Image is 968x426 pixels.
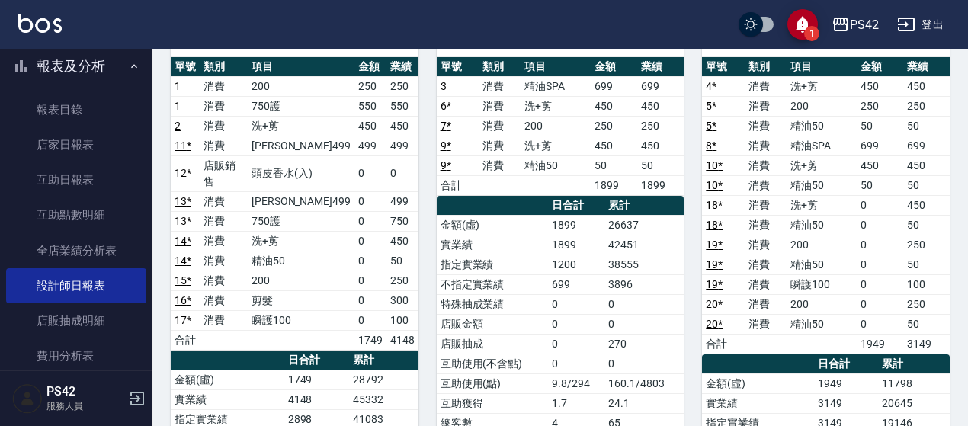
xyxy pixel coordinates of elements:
th: 日合計 [548,196,604,216]
td: 互助獲得 [437,393,548,413]
td: 250 [591,116,637,136]
td: 4148 [386,330,418,350]
td: 699 [903,136,950,155]
th: 項目 [787,57,857,77]
td: 200 [248,76,354,96]
td: 消費 [745,294,787,314]
td: 4148 [284,389,349,409]
th: 累計 [878,354,950,374]
td: 0 [548,314,604,334]
td: 699 [548,274,604,294]
td: 0 [857,314,903,334]
td: 0 [604,354,684,373]
td: 消費 [745,215,787,235]
td: 精油50 [787,116,857,136]
table: a dense table [437,57,684,196]
a: 店販抽成明細 [6,303,146,338]
td: 消費 [479,155,521,175]
th: 業績 [637,57,684,77]
td: 38555 [604,255,684,274]
td: 消費 [479,76,521,96]
td: 特殊抽成業績 [437,294,548,314]
td: 0 [857,215,903,235]
h5: PS42 [46,384,124,399]
td: 精油SPA [521,76,591,96]
td: 消費 [479,136,521,155]
td: 金額(虛) [437,215,548,235]
td: 750護 [248,96,354,116]
img: Logo [18,14,62,33]
td: 0 [354,271,386,290]
td: 合計 [437,175,479,195]
td: 50 [637,155,684,175]
td: 24.1 [604,393,684,413]
table: a dense table [702,57,950,354]
td: 洗+剪 [248,116,354,136]
td: 0 [354,310,386,330]
td: 實業績 [702,393,813,413]
td: 20645 [878,393,950,413]
span: 1 [804,26,819,41]
a: 設計師日報表 [6,268,146,303]
td: 0 [604,294,684,314]
th: 業績 [386,57,418,77]
td: 消費 [745,155,787,175]
td: 精油SPA [787,136,857,155]
th: 單號 [171,57,200,77]
div: PS42 [850,15,879,34]
td: 0 [354,251,386,271]
td: 200 [248,271,354,290]
td: 消費 [200,136,248,155]
button: save [787,9,818,40]
td: 洗+剪 [787,155,857,175]
th: 日合計 [814,354,878,374]
th: 類別 [200,57,248,77]
td: 28792 [349,370,418,389]
td: 750護 [248,211,354,231]
a: 1 [175,80,181,92]
td: 消費 [745,314,787,334]
td: 消費 [745,76,787,96]
td: 1899 [591,175,637,195]
td: 實業績 [437,235,548,255]
td: 1749 [284,370,349,389]
td: 0 [386,155,418,191]
td: 1899 [548,215,604,235]
th: 項目 [248,57,354,77]
td: 精油50 [787,215,857,235]
td: 指定實業績 [437,255,548,274]
td: 洗+剪 [521,96,591,116]
td: 450 [386,116,418,136]
td: 750 [386,211,418,231]
td: 250 [637,116,684,136]
td: 200 [787,294,857,314]
th: 累計 [604,196,684,216]
td: 50 [591,155,637,175]
th: 業績 [903,57,950,77]
td: 消費 [200,76,248,96]
th: 日合計 [284,351,349,370]
td: 42451 [604,235,684,255]
td: 26637 [604,215,684,235]
td: 450 [857,76,903,96]
td: 實業績 [171,389,284,409]
td: 0 [604,314,684,334]
td: 450 [637,96,684,116]
button: 登出 [891,11,950,39]
td: 精油50 [787,175,857,195]
td: 50 [903,215,950,235]
td: 1.7 [548,393,604,413]
td: 消費 [745,274,787,294]
td: 450 [386,231,418,251]
td: 消費 [200,231,248,251]
td: 瞬護100 [787,274,857,294]
td: 1899 [548,235,604,255]
td: 消費 [745,255,787,274]
td: 450 [591,136,637,155]
td: 200 [521,116,591,136]
td: 450 [591,96,637,116]
th: 金額 [354,57,386,77]
td: 450 [903,155,950,175]
td: 消費 [745,116,787,136]
td: 50 [903,255,950,274]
